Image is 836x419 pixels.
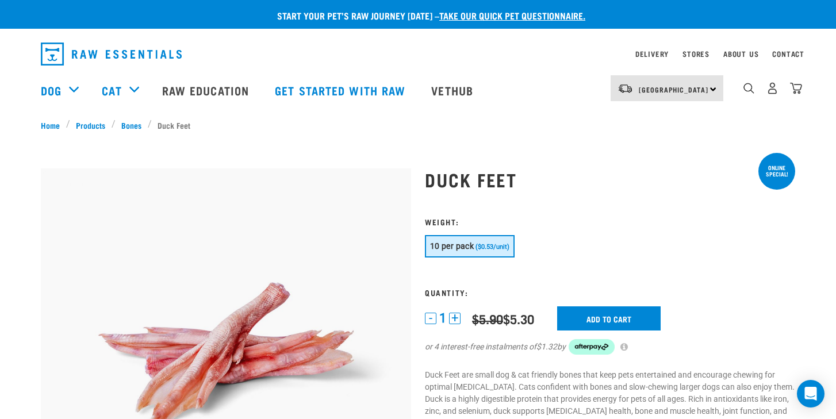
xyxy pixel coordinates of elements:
img: Raw Essentials Logo [41,43,182,66]
nav: dropdown navigation [32,38,804,70]
a: Products [70,119,112,131]
button: - [425,313,436,324]
input: Add to cart [557,306,661,330]
a: Get started with Raw [263,67,420,113]
button: + [449,313,461,324]
span: $1.32 [536,341,557,353]
a: Contact [772,52,804,56]
a: Home [41,119,66,131]
a: Bones [116,119,148,131]
a: Stores [682,52,710,56]
a: take our quick pet questionnaire. [439,13,585,18]
h3: Weight: [425,217,795,226]
a: Delivery [635,52,669,56]
a: Vethub [420,67,488,113]
span: 1 [439,312,446,324]
nav: breadcrumbs [41,119,795,131]
img: Afterpay [569,339,615,355]
img: home-icon-1@2x.png [743,83,754,94]
a: About Us [723,52,758,56]
h3: Quantity: [425,288,795,297]
div: $5.30 [472,312,534,326]
img: user.png [766,82,779,94]
div: Open Intercom Messenger [797,380,825,408]
h1: Duck Feet [425,169,795,190]
span: [GEOGRAPHIC_DATA] [639,87,708,91]
span: 10 per pack [430,241,474,251]
img: van-moving.png [618,83,633,94]
a: Dog [41,82,62,99]
img: home-icon@2x.png [790,82,802,94]
a: Raw Education [151,67,263,113]
div: or 4 interest-free instalments of by [425,339,795,355]
a: Cat [102,82,121,99]
button: 10 per pack ($0.53/unit) [425,235,515,257]
strike: $5.90 [472,315,503,322]
span: ($0.53/unit) [475,243,509,251]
